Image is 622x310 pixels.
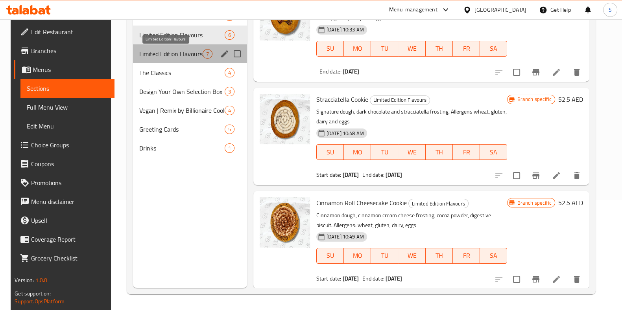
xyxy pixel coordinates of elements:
[31,216,108,225] span: Upsell
[260,94,310,144] img: Stracciatella Cookie
[398,248,425,264] button: WE
[316,273,341,284] span: Start date:
[316,211,508,230] p: Cinnamon dough, cinnamon cream cheese frosting, cocoa powder, digestive biscuit. Allergens: wheat...
[14,136,114,154] a: Choice Groups
[453,41,480,57] button: FR
[343,66,359,77] b: [DATE]
[139,125,225,134] span: Greeting Cards
[526,166,545,185] button: Branch-specific-item
[225,145,234,152] span: 1
[20,79,114,98] a: Sections
[20,98,114,117] a: Full Menu View
[347,250,368,261] span: MO
[225,68,234,77] div: items
[552,275,561,284] a: Edit menu item
[139,68,225,77] span: The Classics
[474,6,526,14] div: [GEOGRAPHIC_DATA]
[320,250,341,261] span: SU
[429,250,450,261] span: TH
[401,250,422,261] span: WE
[31,27,108,37] span: Edit Restaurant
[316,94,368,105] span: Stracciatella Cookie
[31,197,108,206] span: Menu disclaimer
[133,44,247,63] div: Limited Edition Flavours7edit
[374,147,395,158] span: TU
[374,43,395,54] span: TU
[508,167,525,184] span: Select to update
[133,26,247,44] div: Limited Edition Flavours6
[225,107,234,114] span: 4
[225,143,234,153] div: items
[15,288,51,299] span: Get support on:
[386,273,402,284] b: [DATE]
[453,248,480,264] button: FR
[480,248,507,264] button: SA
[225,31,234,39] span: 6
[429,147,450,158] span: TH
[514,199,554,207] span: Branch specific
[225,126,234,133] span: 5
[203,49,212,59] div: items
[33,65,108,74] span: Menus
[14,211,114,230] a: Upsell
[456,43,477,54] span: FR
[456,147,477,158] span: FR
[386,170,402,180] b: [DATE]
[31,140,108,150] span: Choice Groups
[567,270,586,289] button: delete
[260,197,310,248] img: Cinnamon Roll Cheesecake Cookie
[426,248,453,264] button: TH
[20,117,114,136] a: Edit Menu
[374,250,395,261] span: TU
[31,46,108,55] span: Branches
[27,84,108,93] span: Sections
[139,49,203,59] span: Limited Edition Flavours
[133,101,247,120] div: Vegan | Remix by Billionaire Cookies4
[371,41,398,57] button: TU
[558,197,583,208] h6: 52.5 AED
[552,68,561,77] a: Edit menu item
[316,170,341,180] span: Start date:
[14,22,114,41] a: Edit Restaurant
[319,66,341,77] span: End date:
[426,144,453,160] button: TH
[133,139,247,158] div: Drinks1
[408,199,469,208] div: Limited Edition Flavours
[567,63,586,82] button: delete
[508,271,525,288] span: Select to update
[133,82,247,101] div: Design Your Own Selection Box3
[14,173,114,192] a: Promotions
[316,144,344,160] button: SU
[14,249,114,268] a: Grocery Checklist
[35,275,48,285] span: 1.0.0
[398,144,425,160] button: WE
[429,43,450,54] span: TH
[480,144,507,160] button: SA
[139,106,225,115] span: Vegan | Remix by Billionaire Cookies
[398,41,425,57] button: WE
[219,48,231,60] button: edit
[362,170,384,180] span: End date:
[320,147,341,158] span: SU
[316,107,508,127] p: Signature dough, dark chocolate and stracciatella frosting. Allergens wheat, gluten, dairy and eggs
[225,87,234,96] div: items
[344,248,371,264] button: MO
[139,143,225,153] span: Drinks
[133,63,247,82] div: The Classics4
[225,88,234,95] span: 3
[558,94,583,105] h6: 52.5 AED
[343,273,359,284] b: [DATE]
[514,95,554,103] span: Branch specific
[27,121,108,131] span: Edit Menu
[133,120,247,139] div: Greeting Cards5
[456,250,477,261] span: FR
[343,170,359,180] b: [DATE]
[316,248,344,264] button: SU
[409,199,468,208] span: Limited Edition Flavours
[225,125,234,134] div: items
[347,43,368,54] span: MO
[31,159,108,169] span: Coupons
[401,43,422,54] span: WE
[14,192,114,211] a: Menu disclaimer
